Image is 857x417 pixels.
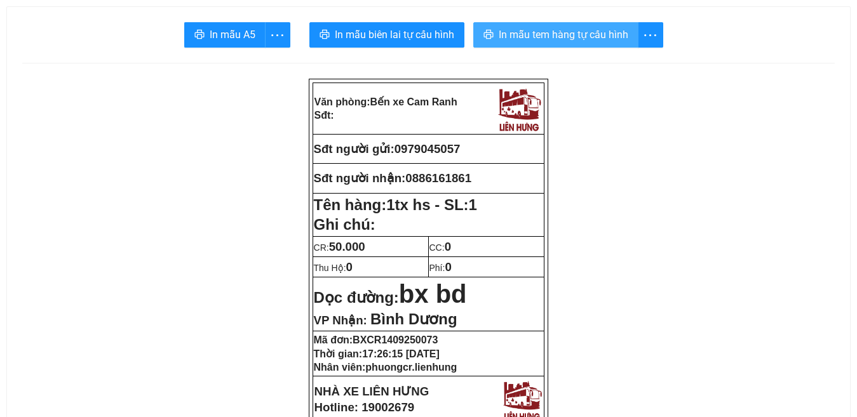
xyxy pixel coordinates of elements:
[429,242,452,253] span: CC:
[314,400,415,414] strong: Hotline: 19002679
[335,27,454,43] span: In mẫu biên lai tự cấu hình
[386,196,477,213] span: 1tx hs - SL:
[495,84,543,133] img: logo
[266,27,290,43] span: more
[265,22,290,48] button: more
[370,96,457,107] span: Bến xe Cam Ranh
[638,27,663,43] span: more
[429,263,452,273] span: Phí:
[314,362,457,373] strong: Nhân viên:
[314,216,375,233] span: Ghi chú:
[395,142,461,156] span: 0979045057
[499,27,628,43] span: In mẫu tem hàng tự cấu hình
[469,196,477,213] span: 1
[210,27,255,43] span: In mẫu A5
[405,171,471,185] span: 0886161861
[370,310,457,328] span: Bình Dương
[309,22,464,48] button: printerIn mẫu biên lai tự cấu hình
[314,110,334,121] strong: Sđt:
[353,334,438,345] span: BXCR1409250073
[314,348,440,359] strong: Thời gian:
[362,348,440,359] span: 17:26:15 [DATE]
[365,362,457,373] span: phuongcr.lienhung
[445,260,451,274] span: 0
[314,385,429,398] strong: NHÀ XE LIÊN HƯNG
[638,22,663,48] button: more
[314,263,353,273] span: Thu Hộ:
[184,22,266,48] button: printerIn mẫu A5
[399,280,467,308] span: bx bd
[314,171,406,185] strong: Sđt người nhận:
[314,142,395,156] strong: Sđt người gửi:
[194,29,205,41] span: printer
[314,334,438,345] strong: Mã đơn:
[320,29,330,41] span: printer
[314,242,365,253] span: CR:
[445,240,451,253] span: 0
[346,260,353,274] span: 0
[314,96,457,107] strong: Văn phòng:
[329,240,365,253] span: 50.000
[473,22,638,48] button: printerIn mẫu tem hàng tự cấu hình
[314,289,467,306] strong: Dọc đường:
[314,196,477,213] strong: Tên hàng:
[483,29,494,41] span: printer
[314,314,367,327] span: VP Nhận:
